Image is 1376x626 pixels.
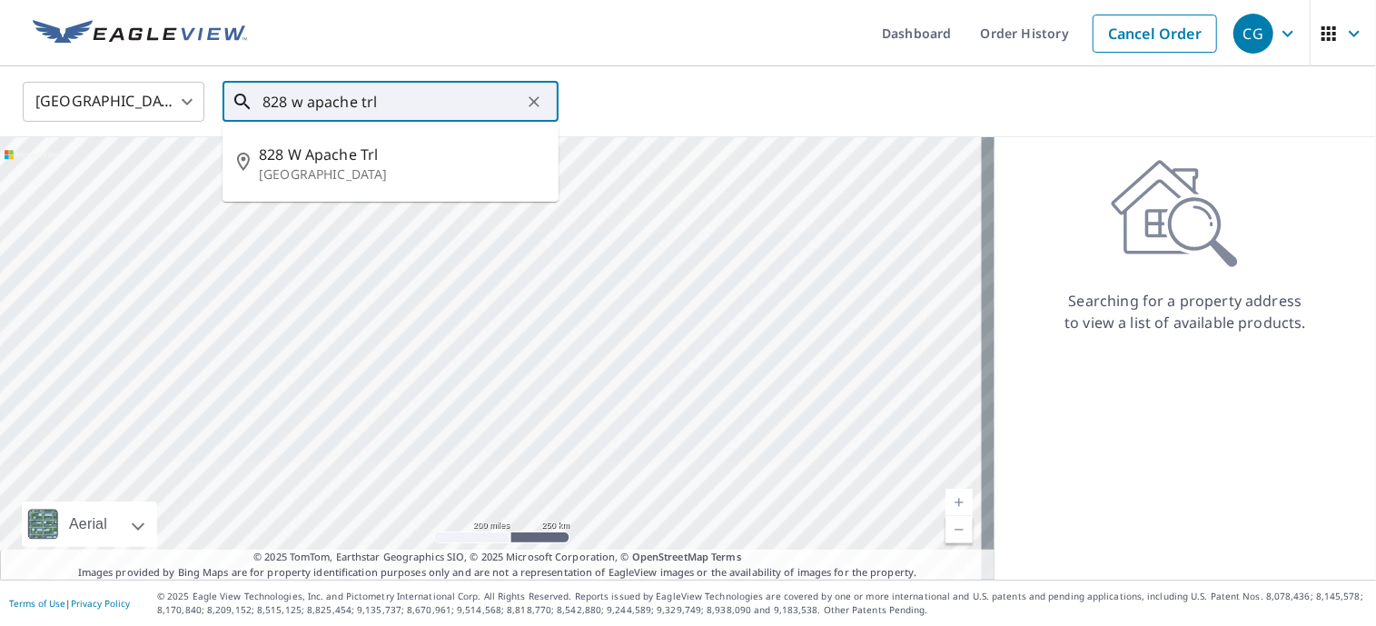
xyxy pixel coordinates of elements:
p: Searching for a property address to view a list of available products. [1064,290,1307,333]
p: © 2025 Eagle View Technologies, Inc. and Pictometry International Corp. All Rights Reserved. Repo... [157,590,1367,617]
span: 828 W Apache Trl [259,144,544,165]
div: [GEOGRAPHIC_DATA] [23,76,204,127]
div: Aerial [22,502,157,547]
p: [GEOGRAPHIC_DATA] [259,165,544,184]
span: © 2025 TomTom, Earthstar Geographics SIO, © 2025 Microsoft Corporation, © [253,550,741,565]
a: Current Level 5, Zoom In [945,489,973,516]
a: OpenStreetMap [632,550,708,563]
img: EV Logo [33,20,247,47]
div: Aerial [64,502,113,547]
a: Terms of Use [9,597,65,610]
a: Cancel Order [1093,15,1217,53]
button: Clear [521,89,547,114]
a: Terms [711,550,741,563]
p: | [9,598,130,609]
a: Current Level 5, Zoom Out [945,516,973,543]
a: Privacy Policy [71,597,130,610]
div: CG [1233,14,1273,54]
input: Search by address or latitude-longitude [262,76,521,127]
